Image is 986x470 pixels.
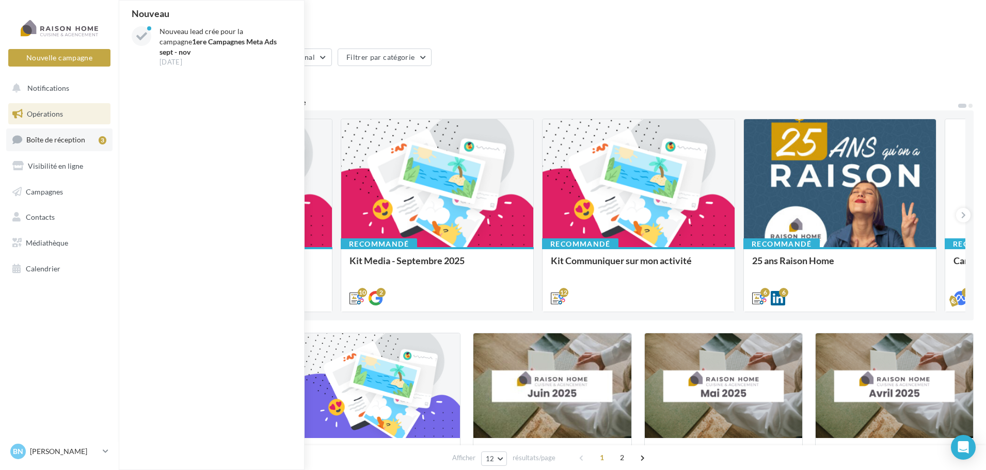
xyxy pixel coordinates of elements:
a: Boîte de réception3 [6,128,113,151]
a: Opérations [6,103,113,125]
div: 6 [760,288,770,297]
div: 5 opérations recommandées par votre enseigne [131,98,957,106]
a: Calendrier [6,258,113,280]
span: Calendrier [26,264,60,273]
span: Opérations [27,109,63,118]
div: Kit Media - Septembre 2025 [349,255,525,276]
div: 25 ans Raison Home [752,255,928,276]
button: Nouvelle campagne [8,49,110,67]
span: Afficher [452,453,475,463]
div: 3 [99,136,106,144]
div: Recommandé [743,238,820,250]
button: Filtrer par catégorie [338,48,432,66]
a: Bn [PERSON_NAME] [8,442,110,461]
span: 2 [614,449,630,466]
button: 12 [481,451,507,466]
span: Notifications [27,84,69,92]
span: Boîte de réception [26,135,85,144]
a: Visibilité en ligne [6,155,113,177]
span: Médiathèque [26,238,68,247]
span: Campagnes [26,187,63,196]
div: Recommandé [341,238,417,250]
span: Contacts [26,213,55,221]
div: Kit Communiquer sur mon activité [551,255,726,276]
div: 3 [962,288,971,297]
a: Médiathèque [6,232,113,254]
span: 12 [486,455,495,463]
span: résultats/page [513,453,555,463]
a: Campagnes [6,181,113,203]
span: 1 [594,449,610,466]
div: Opérations marketing [131,17,974,32]
span: Visibilité en ligne [28,161,83,170]
div: 12 [559,288,568,297]
a: Contacts [6,206,113,228]
div: Recommandé [542,238,618,250]
div: 2 [376,288,386,297]
div: Open Intercom Messenger [951,435,976,460]
div: 6 [779,288,788,297]
p: [PERSON_NAME] [30,446,99,457]
button: Notifications [6,77,108,99]
span: Bn [13,446,23,457]
div: 10 [358,288,367,297]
